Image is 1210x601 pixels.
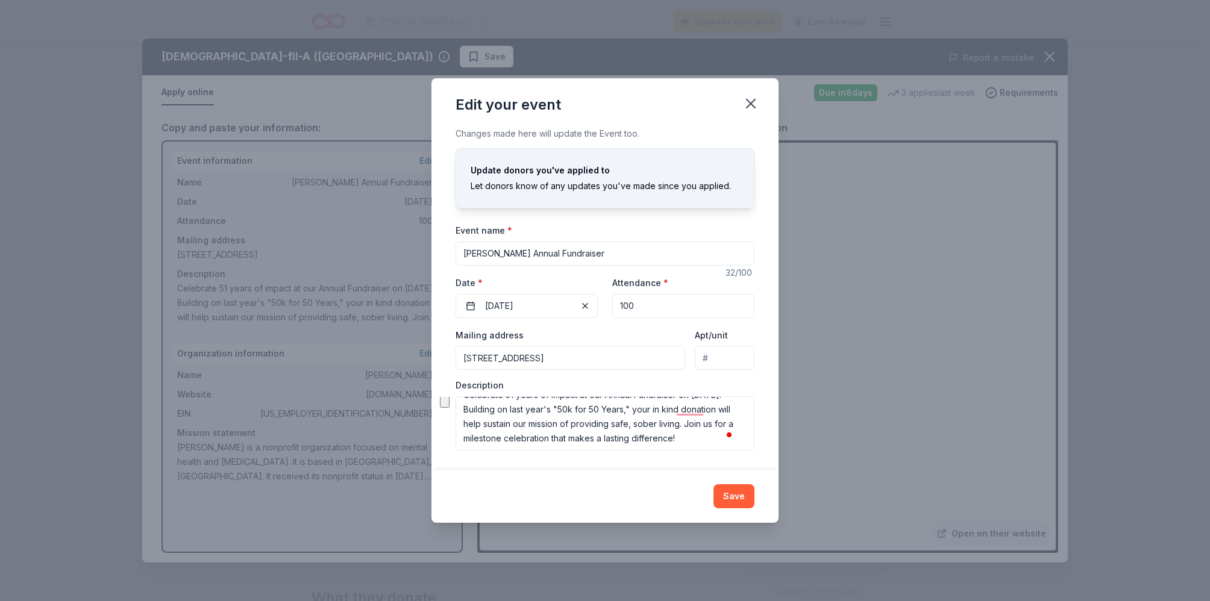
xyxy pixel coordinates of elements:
textarea: To enrich screen reader interactions, please activate Accessibility in Grammarly extension settings [456,396,754,450]
label: Attendance [612,277,668,289]
label: Mailing address [456,329,524,341]
label: Apt/unit [695,329,728,341]
div: Update donors you've applied to [471,163,739,178]
div: 32 /100 [726,266,754,280]
label: Date [456,277,598,289]
div: Let donors know of any updates you've made since you applied. [471,179,739,193]
input: Spring Fundraiser [456,241,754,266]
input: Enter a US address [456,346,685,370]
label: Description [456,379,504,391]
label: Event name [456,225,512,237]
input: 20 [612,294,754,318]
div: Edit your event [456,95,561,114]
input: # [695,346,754,370]
button: Save [713,484,754,508]
button: [DATE] [456,294,598,318]
div: Changes made here will update the Event too. [456,126,754,141]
